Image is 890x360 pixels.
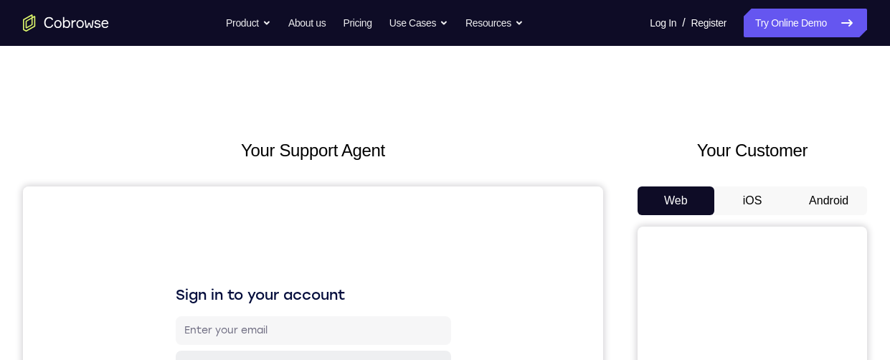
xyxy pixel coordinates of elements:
h2: Your Support Agent [23,138,603,164]
p: or [283,205,298,217]
h1: Sign in to your account [153,98,428,118]
button: Sign in with Intercom [153,296,428,325]
a: Go to the home page [23,14,109,32]
button: Sign in [153,164,428,193]
div: Sign in with Zendesk [249,338,354,352]
input: Enter your email [161,137,420,151]
a: Log In [650,9,676,37]
a: Register [691,9,726,37]
button: Use Cases [389,9,448,37]
div: Sign in with Intercom [247,303,356,318]
a: Try Online Demo [744,9,867,37]
button: Sign in with Google [153,227,428,256]
button: Product [226,9,271,37]
span: / [682,14,685,32]
div: Sign in with GitHub [253,269,350,283]
button: Web [638,186,714,215]
button: Sign in with Zendesk [153,331,428,359]
button: Android [790,186,867,215]
button: iOS [714,186,791,215]
button: Resources [465,9,524,37]
a: Pricing [343,9,371,37]
div: Sign in with Google [253,235,351,249]
button: Sign in with GitHub [153,262,428,290]
a: About us [288,9,326,37]
h2: Your Customer [638,138,867,164]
